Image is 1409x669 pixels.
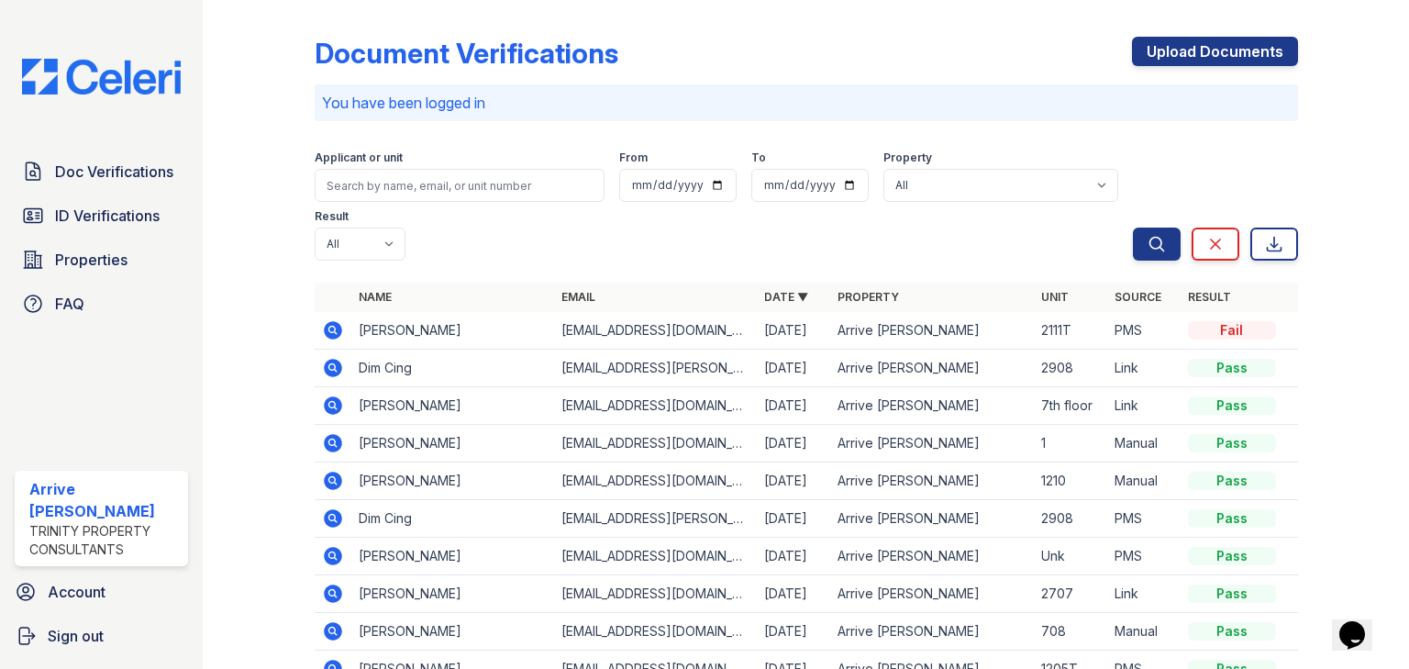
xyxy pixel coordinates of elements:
div: Pass [1188,509,1276,528]
td: [EMAIL_ADDRESS][DOMAIN_NAME] [554,538,757,575]
p: You have been logged in [322,92,1291,114]
td: [DATE] [757,350,830,387]
td: 708 [1034,613,1107,651]
td: [EMAIL_ADDRESS][DOMAIN_NAME] [554,425,757,463]
td: [DATE] [757,538,830,575]
div: Document Verifications [315,37,618,70]
td: [PERSON_NAME] [351,463,554,500]
td: 1210 [1034,463,1107,500]
span: Account [48,581,105,603]
div: Arrive [PERSON_NAME] [29,478,181,522]
td: 2707 [1034,575,1107,613]
td: [PERSON_NAME] [351,613,554,651]
td: Arrive [PERSON_NAME] [830,538,1033,575]
div: Pass [1188,434,1276,452]
td: PMS [1107,538,1181,575]
a: Result [1188,290,1231,304]
span: ID Verifications [55,205,160,227]
td: Arrive [PERSON_NAME] [830,350,1033,387]
td: [DATE] [757,387,830,425]
a: Account [7,574,195,610]
a: Doc Verifications [15,153,188,190]
td: 2908 [1034,500,1107,538]
td: Dim Cing [351,350,554,387]
a: Properties [15,241,188,278]
td: 2908 [1034,350,1107,387]
div: Trinity Property Consultants [29,522,181,559]
td: Link [1107,575,1181,613]
td: 1 [1034,425,1107,463]
div: Pass [1188,547,1276,565]
td: [EMAIL_ADDRESS][DOMAIN_NAME] [554,575,757,613]
label: To [751,151,766,165]
td: Arrive [PERSON_NAME] [830,613,1033,651]
td: [EMAIL_ADDRESS][DOMAIN_NAME] [554,613,757,651]
td: [PERSON_NAME] [351,425,554,463]
td: 2111T [1034,312,1107,350]
a: ID Verifications [15,197,188,234]
td: PMS [1107,312,1181,350]
label: Result [315,209,349,224]
a: Property [838,290,899,304]
td: Arrive [PERSON_NAME] [830,575,1033,613]
div: Pass [1188,622,1276,641]
a: Upload Documents [1132,37,1298,66]
span: Doc Verifications [55,161,173,183]
td: Arrive [PERSON_NAME] [830,387,1033,425]
td: [EMAIL_ADDRESS][PERSON_NAME][DOMAIN_NAME] [554,500,757,538]
label: Property [883,151,932,165]
span: Sign out [48,625,104,647]
td: Arrive [PERSON_NAME] [830,425,1033,463]
td: [PERSON_NAME] [351,312,554,350]
td: PMS [1107,500,1181,538]
span: FAQ [55,293,84,315]
td: Link [1107,387,1181,425]
div: Pass [1188,585,1276,603]
a: Source [1115,290,1161,304]
div: Pass [1188,396,1276,415]
a: Date ▼ [764,290,808,304]
td: [DATE] [757,425,830,463]
div: Pass [1188,359,1276,377]
td: [PERSON_NAME] [351,575,554,613]
td: [PERSON_NAME] [351,538,554,575]
td: [DATE] [757,463,830,500]
label: From [619,151,648,165]
a: Sign out [7,618,195,654]
img: CE_Logo_Blue-a8612792a0a2168367f1c8372b55b34899dd931a85d93a1a3d3e32e68fde9ad4.png [7,59,195,95]
a: FAQ [15,285,188,322]
td: [DATE] [757,575,830,613]
td: Arrive [PERSON_NAME] [830,500,1033,538]
span: Properties [55,249,128,271]
td: Arrive [PERSON_NAME] [830,312,1033,350]
td: Arrive [PERSON_NAME] [830,463,1033,500]
td: [EMAIL_ADDRESS][PERSON_NAME][DOMAIN_NAME] [554,350,757,387]
a: Name [359,290,392,304]
a: Email [561,290,595,304]
td: [DATE] [757,613,830,651]
td: Manual [1107,613,1181,651]
td: Manual [1107,463,1181,500]
td: [DATE] [757,500,830,538]
td: [DATE] [757,312,830,350]
td: Link [1107,350,1181,387]
div: Fail [1188,321,1276,340]
td: [EMAIL_ADDRESS][DOMAIN_NAME] [554,312,757,350]
div: Pass [1188,472,1276,490]
td: Manual [1107,425,1181,463]
td: 7th floor [1034,387,1107,425]
td: [EMAIL_ADDRESS][DOMAIN_NAME] [554,463,757,500]
td: Unk [1034,538,1107,575]
td: Dim Cing [351,500,554,538]
iframe: chat widget [1332,596,1391,651]
label: Applicant or unit [315,151,403,165]
td: [EMAIL_ADDRESS][DOMAIN_NAME] [554,387,757,425]
a: Unit [1041,290,1069,304]
input: Search by name, email, or unit number [315,169,605,202]
td: [PERSON_NAME] [351,387,554,425]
